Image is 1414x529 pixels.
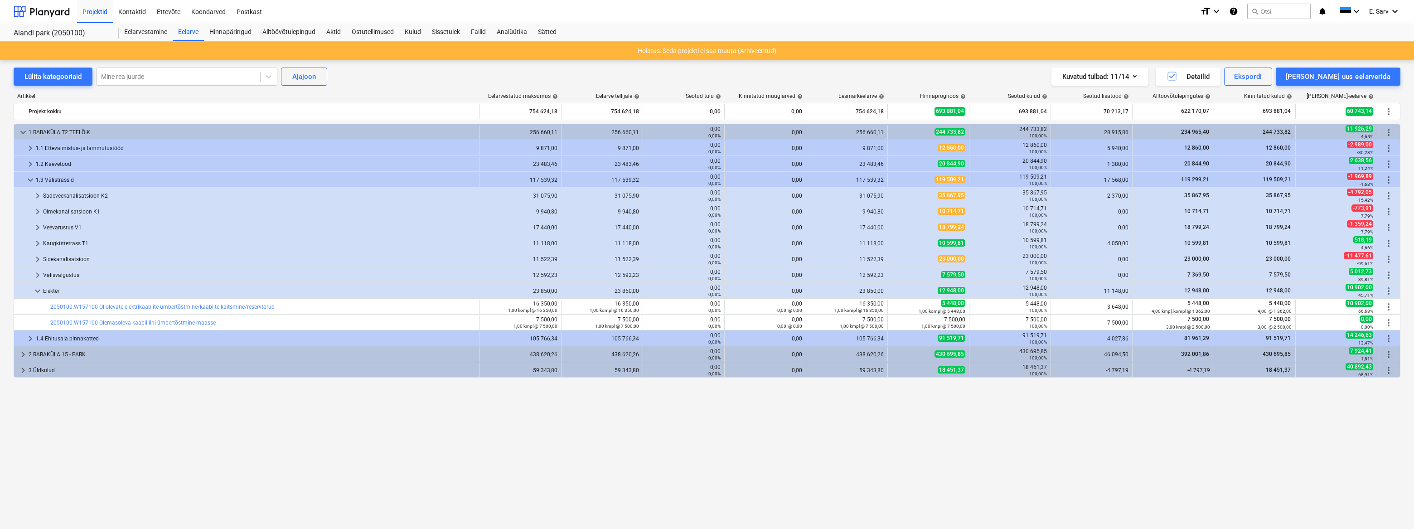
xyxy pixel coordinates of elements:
span: 5 448,00 [1268,300,1292,306]
div: 754 624,18 [484,104,557,119]
small: 11,24% [1358,166,1373,171]
div: Hinnaprognoos [920,93,966,99]
div: 17 440,00 [565,224,639,231]
div: Alltöövõtulepingud [257,23,321,41]
span: 60 743,14 [1346,107,1373,116]
a: Ostutellimused [346,23,399,41]
div: 23 850,00 [810,288,884,294]
span: 7 369,50 [1186,272,1210,278]
span: Rohkem tegevusi [1383,159,1394,170]
div: 0,00 [647,285,721,297]
div: Kinnitatud kulud [1244,93,1292,99]
div: 12 592,23 [810,272,884,278]
div: Sadeveekanalisatsioon K2 [43,189,476,203]
div: 5 448,00 [973,301,1047,313]
a: Sissetulek [426,23,465,41]
small: 0,00% [708,276,721,281]
small: 0,00% [708,133,721,138]
span: help [877,94,884,99]
span: 10 599,81 [938,239,965,247]
div: 0,00 [728,145,802,151]
span: 10 902,00 [1346,284,1373,291]
div: 17 568,00 [1055,177,1128,183]
div: 0,00 [647,221,721,234]
span: 35 867,95 [1265,192,1292,199]
div: 0,00 [647,237,721,250]
span: 5 448,00 [1186,300,1210,306]
span: 10 902,00 [1346,300,1373,307]
div: 0,00 [647,158,721,170]
span: -773,91 [1351,204,1373,212]
span: Rohkem tegevusi [1383,143,1394,154]
small: 100,00% [1029,133,1047,138]
span: 119 509,21 [1262,176,1292,183]
small: -30,28% [1357,150,1373,155]
div: Sätted [533,23,562,41]
div: 12 948,00 [973,285,1047,297]
div: Analüütika [491,23,533,41]
div: 17 440,00 [484,224,557,231]
div: 0,00 [728,240,802,247]
small: 4,65% [1361,134,1373,139]
span: help [1040,94,1047,99]
div: 0,00 [647,174,721,186]
div: Kulud [399,23,426,41]
div: Veevarustus V1 [43,220,476,235]
span: 12 948,00 [1183,287,1210,294]
small: 0,00% [708,244,721,249]
span: 5 448,00 [941,300,965,307]
div: 1 380,00 [1055,161,1128,167]
span: keyboard_arrow_right [32,206,43,217]
div: 1.2 Kaevetööd [36,157,476,171]
span: 119 299,21 [1180,176,1210,183]
div: 23 850,00 [565,288,639,294]
span: 35 867,95 [1183,192,1210,199]
a: Failid [465,23,491,41]
span: 18 799,24 [1183,224,1210,230]
div: 12 592,23 [484,272,557,278]
i: format_size [1200,6,1211,17]
span: 5 012,73 [1349,268,1373,275]
span: 20 844,90 [938,160,965,167]
span: help [1203,94,1211,99]
div: Seotud kulud [1008,93,1047,99]
div: 0,00 [647,301,721,313]
div: Välisvalgustus [43,268,476,282]
small: 1,00 kompl @ 16 350,00 [834,308,884,313]
div: Kuvatud tulbad : 11/14 [1062,71,1138,83]
small: 39,81% [1358,277,1373,282]
span: -1 969,89 [1347,173,1373,180]
div: 0,00 [647,189,721,202]
span: keyboard_arrow_right [32,222,43,233]
small: 0,00% [708,228,721,233]
span: 10 714,71 [1265,208,1292,214]
div: 0,00 [728,288,802,294]
div: Hinnapäringud [204,23,257,41]
span: 10 714,71 [1183,208,1210,214]
button: Kuvatud tulbad:11/14 [1051,68,1148,86]
small: 0,00% [708,213,721,218]
div: 11 118,00 [810,240,884,247]
span: 18 799,24 [1265,224,1292,230]
div: Ekspordi [1234,71,1262,83]
small: 100,00% [1029,276,1047,281]
div: 9 871,00 [484,145,557,151]
div: 10 714,71 [973,205,1047,218]
span: keyboard_arrow_down [18,127,29,138]
small: 0,00% [708,197,721,202]
span: keyboard_arrow_right [32,254,43,265]
span: Rohkem tegevusi [1383,286,1394,296]
span: keyboard_arrow_right [25,143,36,154]
div: Projekt kokku [29,104,476,119]
button: Lülita kategooriaid [14,68,92,86]
i: keyboard_arrow_down [1211,6,1222,17]
span: 2 638,56 [1349,157,1373,164]
div: 0,00 [647,253,721,266]
small: 100,00% [1029,292,1047,297]
div: 117 539,32 [565,177,639,183]
div: Eesmärkeelarve [838,93,884,99]
div: 0,00 [1055,224,1128,231]
div: 0,00 [728,256,802,262]
div: [PERSON_NAME] uus eelarverida [1286,71,1390,83]
span: keyboard_arrow_right [25,159,36,170]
